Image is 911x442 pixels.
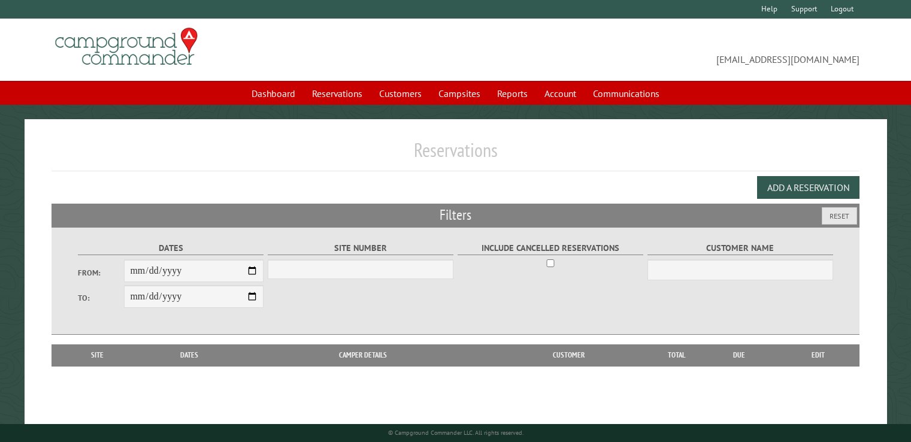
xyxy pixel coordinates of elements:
label: Customer Name [647,241,834,255]
h1: Reservations [52,138,859,171]
small: © Campground Commander LLC. All rights reserved. [388,429,523,437]
th: Edit [777,344,859,366]
a: Campsites [431,82,488,105]
button: Reset [822,207,857,225]
th: Camper Details [241,344,485,366]
a: Reservations [305,82,370,105]
span: [EMAIL_ADDRESS][DOMAIN_NAME] [456,33,859,66]
label: From: [78,267,125,278]
th: Customer [485,344,653,366]
th: Total [653,344,701,366]
th: Site [57,344,137,366]
a: Customers [372,82,429,105]
img: Campground Commander [52,23,201,70]
label: Site Number [268,241,454,255]
a: Account [537,82,583,105]
a: Communications [586,82,667,105]
button: Add a Reservation [757,176,859,199]
label: To: [78,292,125,304]
th: Due [701,344,777,366]
a: Reports [490,82,535,105]
label: Include Cancelled Reservations [458,241,644,255]
th: Dates [137,344,241,366]
a: Dashboard [244,82,302,105]
label: Dates [78,241,264,255]
h2: Filters [52,204,859,226]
